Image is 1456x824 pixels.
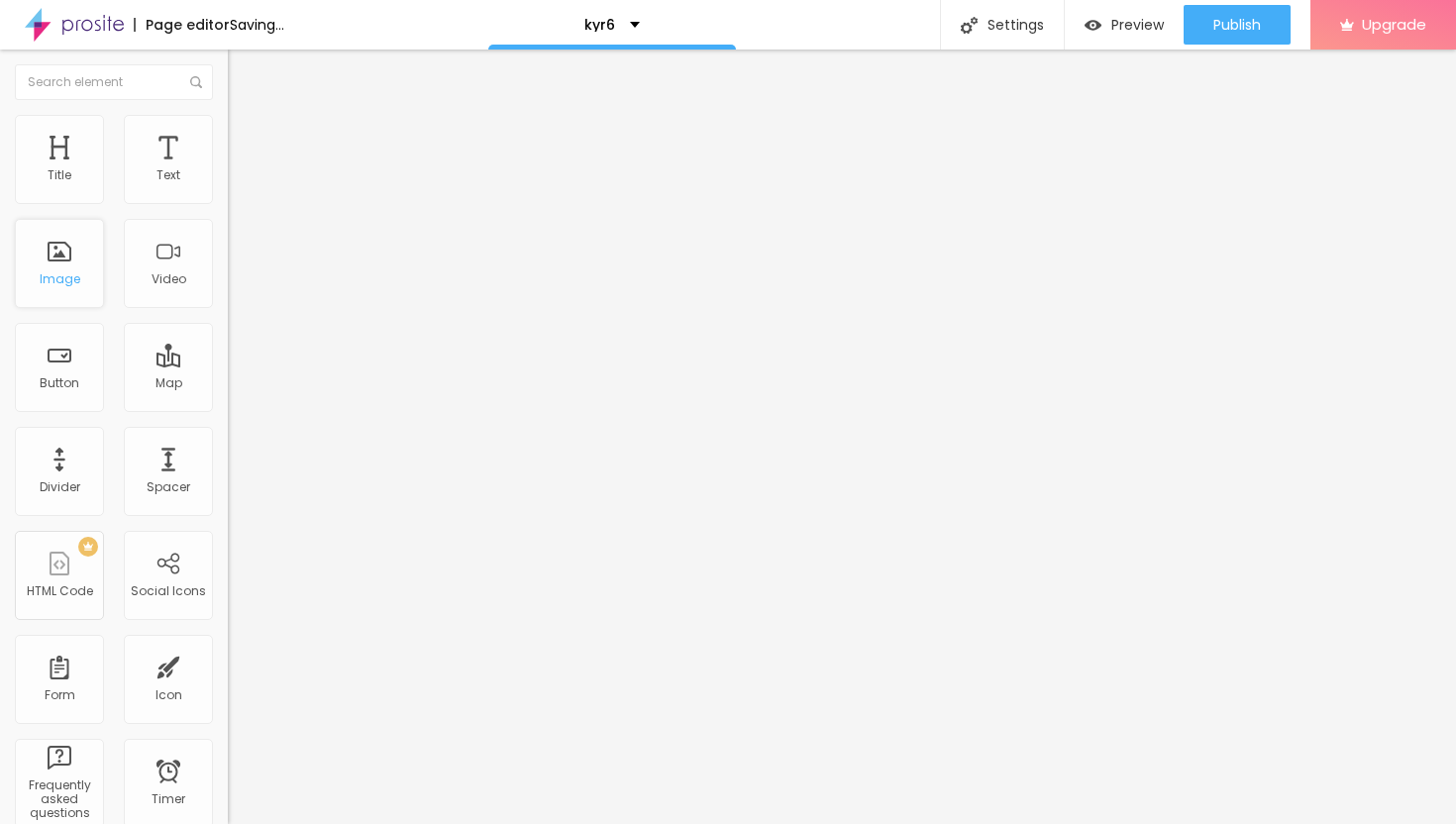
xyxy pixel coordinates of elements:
[584,18,615,32] p: kyr6
[147,480,190,494] div: Spacer
[1184,5,1291,45] button: Publish
[156,688,182,702] div: Icon
[1111,17,1164,33] span: Preview
[156,168,180,182] div: Text
[230,18,284,32] div: Saving...
[1085,17,1101,34] img: view-1.svg
[152,792,185,806] div: Timer
[27,584,93,598] div: HTML Code
[190,76,202,88] img: Icone
[156,376,182,390] div: Map
[134,18,230,32] div: Page editor
[1362,16,1426,33] span: Upgrade
[45,688,75,702] div: Form
[131,584,206,598] div: Social Icons
[48,168,71,182] div: Title
[152,272,186,286] div: Video
[40,376,79,390] div: Button
[1213,17,1261,33] span: Publish
[15,64,213,100] input: Search element
[1065,5,1184,45] button: Preview
[961,17,978,34] img: Icone
[228,50,1456,824] iframe: Editor
[40,480,80,494] div: Divider
[40,272,80,286] div: Image
[20,778,98,821] div: Frequently asked questions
